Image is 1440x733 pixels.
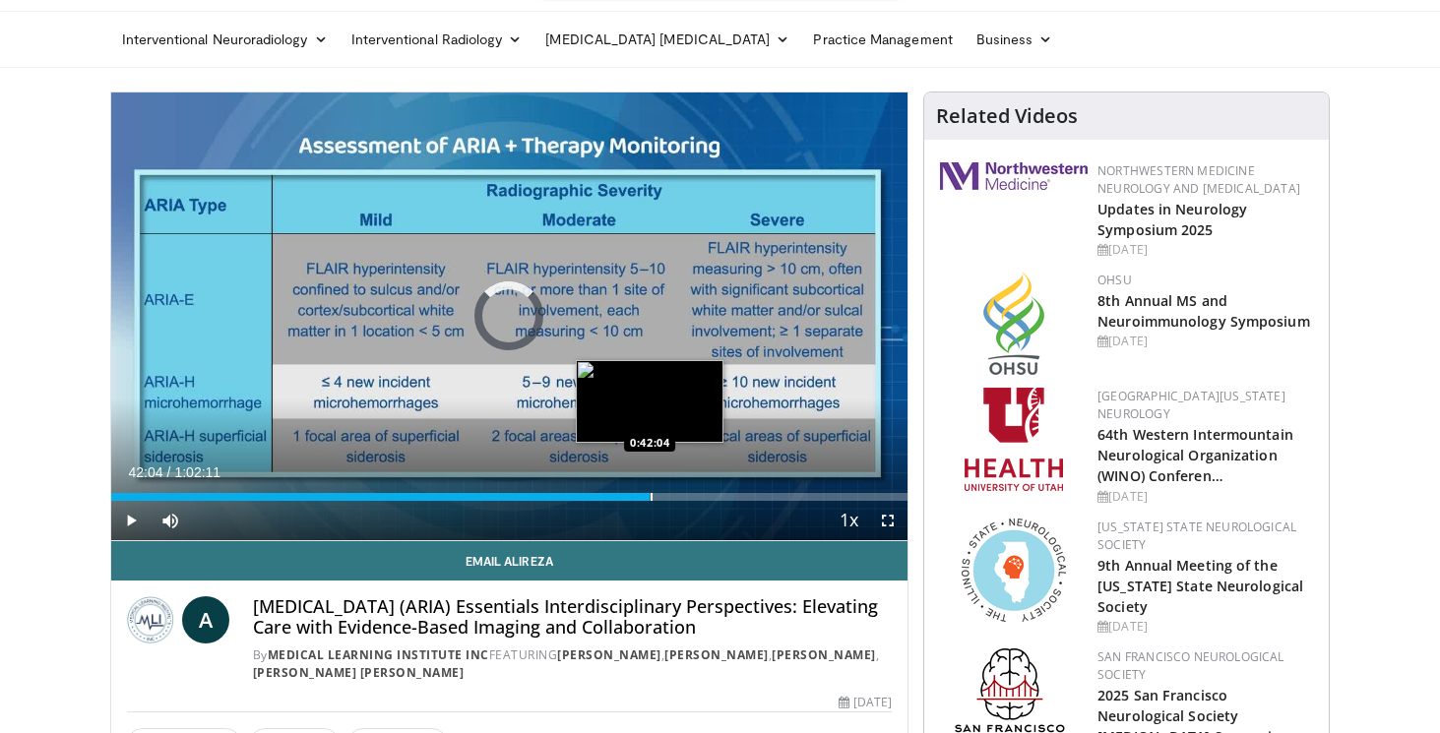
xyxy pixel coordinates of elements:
h4: [MEDICAL_DATA] (ARIA) Essentials Interdisciplinary Perspectives: Elevating Care with Evidence-Bas... [253,596,892,639]
a: OHSU [1097,272,1132,288]
a: 8th Annual MS and Neuroimmunology Symposium [1097,291,1310,331]
a: 64th Western Intermountain Neurological Organization (WINO) Conferen… [1097,425,1293,485]
span: 1:02:11 [174,464,220,480]
button: Play [111,501,151,540]
a: [PERSON_NAME] [772,646,876,663]
span: 42:04 [129,464,163,480]
a: Email Alireza [111,541,908,580]
a: Business [965,20,1065,59]
div: By FEATURING , , , [253,646,892,682]
video-js: Video Player [111,92,908,541]
button: Fullscreen [868,501,908,540]
img: Medical Learning Institute Inc [127,596,174,643]
img: image.jpeg [576,360,723,443]
img: f6362829-b0a3-407d-a044-59546adfd345.png.150x105_q85_autocrop_double_scale_upscale_version-0.2.png [965,388,1063,491]
button: Mute [151,501,190,540]
a: [MEDICAL_DATA] [MEDICAL_DATA] [533,20,801,59]
div: [DATE] [1097,618,1313,636]
img: da959c7f-65a6-4fcf-a939-c8c702e0a770.png.150x105_q85_autocrop_double_scale_upscale_version-0.2.png [983,272,1044,375]
div: [DATE] [1097,333,1313,350]
a: Interventional Neuroradiology [110,20,340,59]
span: / [167,464,171,480]
h4: Related Videos [936,104,1078,128]
a: 9th Annual Meeting of the [US_STATE] State Neurological Society [1097,556,1303,616]
a: A [182,596,229,643]
a: [GEOGRAPHIC_DATA][US_STATE] Neurology [1097,388,1285,422]
a: [PERSON_NAME] [PERSON_NAME] [253,664,465,681]
a: Updates in Neurology Symposium 2025 [1097,200,1247,239]
div: [DATE] [1097,241,1313,259]
div: [DATE] [1097,488,1313,506]
a: [PERSON_NAME] [557,646,661,663]
a: Practice Management [801,20,964,59]
a: Medical Learning Institute Inc [268,646,489,663]
button: Playback Rate [829,501,868,540]
img: 71a8b48c-8850-4916-bbdd-e2f3ccf11ef9.png.150x105_q85_autocrop_double_scale_upscale_version-0.2.png [962,519,1066,622]
div: [DATE] [839,694,892,711]
div: Progress Bar [111,493,908,501]
a: Interventional Radiology [340,20,534,59]
a: San Francisco Neurological Society [1097,648,1283,683]
img: 2a462fb6-9365-492a-ac79-3166a6f924d8.png.150x105_q85_autocrop_double_scale_upscale_version-0.2.jpg [940,162,1088,190]
a: [PERSON_NAME] [664,646,769,663]
a: [US_STATE] State Neurological Society [1097,519,1296,553]
a: Northwestern Medicine Neurology and [MEDICAL_DATA] [1097,162,1300,197]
